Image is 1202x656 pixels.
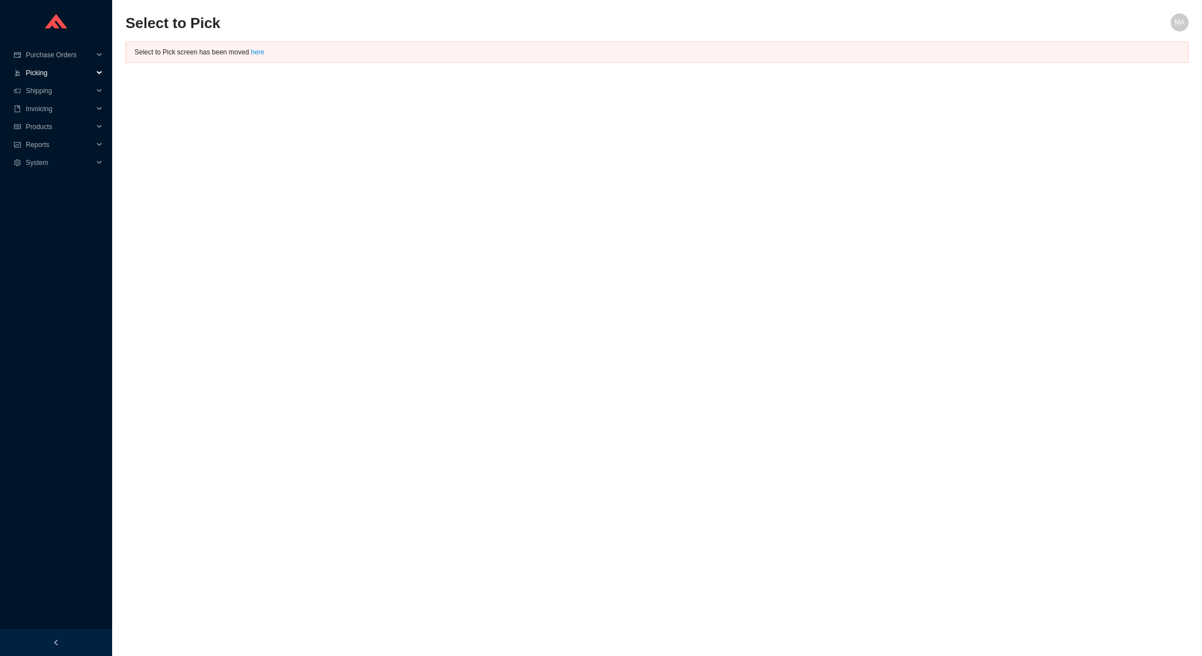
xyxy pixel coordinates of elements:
span: read [13,123,21,130]
span: credit-card [13,52,21,58]
span: book [13,105,21,112]
span: setting [13,159,21,166]
span: Reports [26,136,93,154]
span: System [26,154,93,172]
div: Select to Pick screen has been moved [135,47,1180,58]
span: left [53,639,59,646]
a: here [251,48,264,56]
span: Products [26,118,93,136]
span: Invoicing [26,100,93,118]
span: Purchase Orders [26,46,93,64]
span: fund [13,141,21,148]
span: Picking [26,64,93,82]
span: Shipping [26,82,93,100]
span: MA [1175,13,1185,31]
h2: Select to Pick [126,13,923,33]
